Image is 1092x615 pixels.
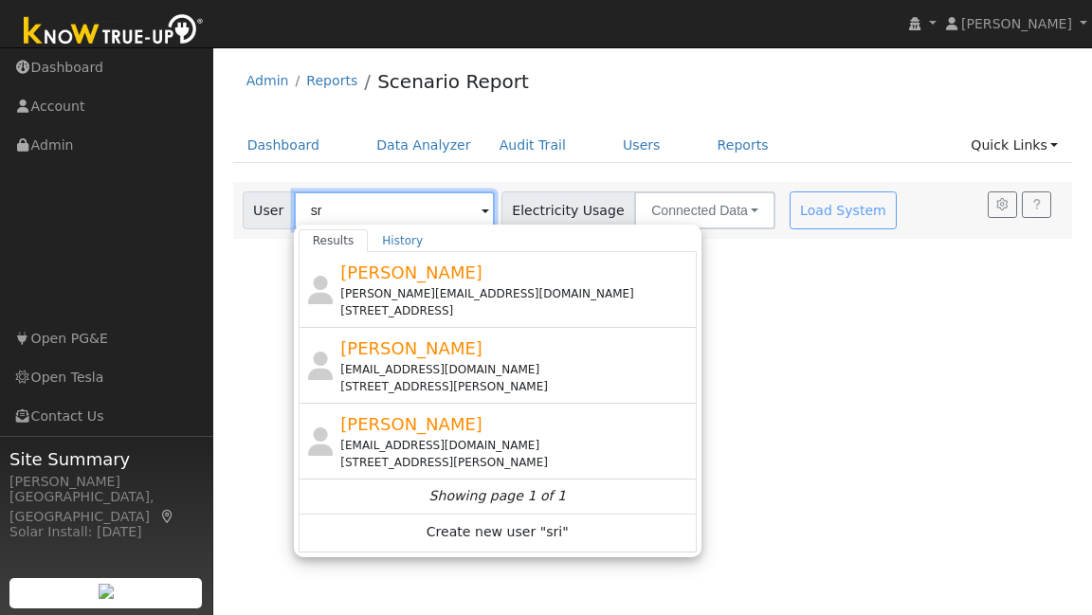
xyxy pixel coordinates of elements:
[362,128,485,163] a: Data Analyzer
[988,191,1017,218] button: Settings
[1022,191,1051,218] a: Help Link
[485,128,580,163] a: Audit Trail
[956,128,1072,163] a: Quick Links
[9,446,203,472] span: Site Summary
[9,472,203,492] div: [PERSON_NAME]
[246,73,289,88] a: Admin
[340,361,692,378] div: [EMAIL_ADDRESS][DOMAIN_NAME]
[294,191,495,229] input: Select a User
[233,128,335,163] a: Dashboard
[9,522,203,542] div: Solar Install: [DATE]
[429,486,566,506] i: Showing page 1 of 1
[703,128,783,163] a: Reports
[340,302,692,319] div: [STREET_ADDRESS]
[340,262,482,282] span: [PERSON_NAME]
[9,487,203,527] div: [GEOGRAPHIC_DATA], [GEOGRAPHIC_DATA]
[501,191,635,229] span: Electricity Usage
[340,454,692,471] div: [STREET_ADDRESS][PERSON_NAME]
[159,509,176,524] a: Map
[961,16,1072,31] span: [PERSON_NAME]
[340,437,692,454] div: [EMAIL_ADDRESS][DOMAIN_NAME]
[299,229,369,252] a: Results
[609,128,675,163] a: Users
[377,70,529,93] a: Scenario Report
[427,522,569,544] span: Create new user "sri"
[340,378,692,395] div: [STREET_ADDRESS][PERSON_NAME]
[340,414,482,434] span: [PERSON_NAME]
[306,73,357,88] a: Reports
[99,584,114,599] img: retrieve
[368,229,437,252] a: History
[243,191,295,229] span: User
[14,10,213,53] img: Know True-Up
[340,338,482,358] span: [PERSON_NAME]
[634,191,775,229] button: Connected Data
[340,285,692,302] div: [PERSON_NAME][EMAIL_ADDRESS][DOMAIN_NAME]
